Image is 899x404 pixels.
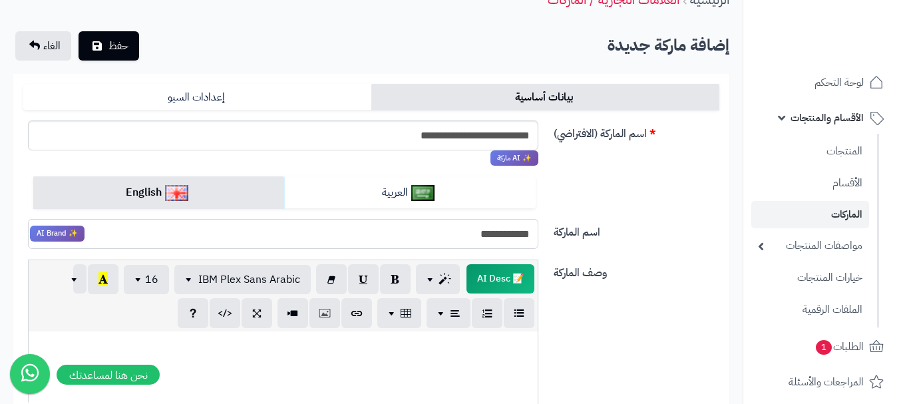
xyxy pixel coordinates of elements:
span: حفظ [108,38,128,54]
a: مواصفات المنتجات [751,232,869,260]
img: العربية [411,185,435,201]
button: حفظ [79,31,139,61]
a: الملفات الرقمية [751,296,869,324]
span: انقر لاستخدام رفيقك الذكي [490,150,538,166]
a: الأقسام [751,169,869,198]
a: إعدادات السيو [23,84,371,110]
label: وصف الماركة [548,260,725,281]
a: المنتجات [751,137,869,166]
button: 16 [124,265,169,294]
a: المراجعات والأسئلة [751,366,891,398]
a: الطلبات1 [751,331,891,363]
img: English [165,185,188,201]
span: الغاء [43,38,61,54]
a: العربية [284,176,535,209]
a: خيارات المنتجات [751,264,869,292]
label: اسم الماركة [548,219,725,240]
label: اسم الماركة (الافتراضي) [548,120,725,142]
b: إضافة ماركة جديدة [608,33,729,57]
a: بيانات أساسية [371,84,719,110]
span: انقر لاستخدام رفيقك الذكي [466,264,534,294]
span: IBM Plex Sans Arabic [198,272,300,288]
span: الطلبات [814,337,864,356]
a: الغاء [15,31,71,61]
span: الأقسام والمنتجات [791,108,864,127]
span: 1 [815,339,832,355]
span: المراجعات والأسئلة [789,373,864,391]
a: English [33,176,284,209]
span: انقر لاستخدام رفيقك الذكي [30,226,85,242]
a: لوحة التحكم [751,67,891,99]
button: IBM Plex Sans Arabic [174,265,311,294]
span: 16 [145,272,158,288]
img: logo-2.png [809,23,886,51]
a: الماركات [751,201,869,228]
span: لوحة التحكم [814,73,864,92]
